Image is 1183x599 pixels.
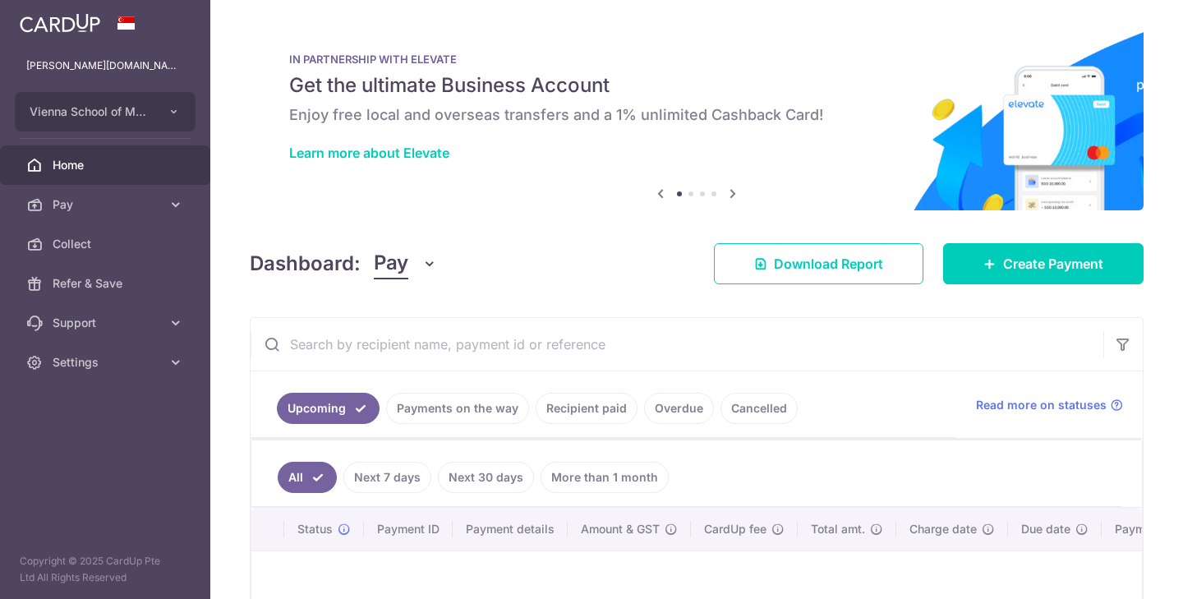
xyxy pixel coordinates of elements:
p: IN PARTNERSHIP WITH ELEVATE [289,53,1104,66]
button: Pay [374,248,437,279]
span: Amount & GST [581,521,660,537]
span: Settings [53,354,161,371]
span: Pay [53,196,161,213]
span: CardUp fee [704,521,766,537]
h5: Get the ultimate Business Account [289,72,1104,99]
span: Pay [374,248,408,279]
a: Payments on the way [386,393,529,424]
button: Vienna School of Music Pte Ltd [15,92,196,131]
a: Learn more about Elevate [289,145,449,161]
a: Read more on statuses [976,397,1123,413]
a: All [278,462,337,493]
a: Upcoming [277,393,380,424]
a: Download Report [714,243,923,284]
a: Next 7 days [343,462,431,493]
span: Download Report [774,254,883,274]
p: [PERSON_NAME][DOMAIN_NAME][EMAIL_ADDRESS][DOMAIN_NAME] [26,58,184,74]
img: CardUp [20,13,100,33]
span: Collect [53,236,161,252]
a: More than 1 month [541,462,669,493]
span: Status [297,521,333,537]
h4: Dashboard: [250,249,361,279]
span: Refer & Save [53,275,161,292]
a: Overdue [644,393,714,424]
span: Total amt. [811,521,865,537]
span: Read more on statuses [976,397,1107,413]
a: Cancelled [720,393,798,424]
th: Payment details [453,508,568,551]
a: Create Payment [943,243,1144,284]
input: Search by recipient name, payment id or reference [251,318,1103,371]
h6: Enjoy free local and overseas transfers and a 1% unlimited Cashback Card! [289,105,1104,125]
span: Support [53,315,161,331]
span: Charge date [909,521,977,537]
span: Vienna School of Music Pte Ltd [30,104,151,120]
span: Home [53,157,161,173]
a: Next 30 days [438,462,534,493]
a: Recipient paid [536,393,638,424]
span: Due date [1021,521,1070,537]
th: Payment ID [364,508,453,551]
img: Renovation banner [250,26,1144,210]
span: Create Payment [1003,254,1103,274]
